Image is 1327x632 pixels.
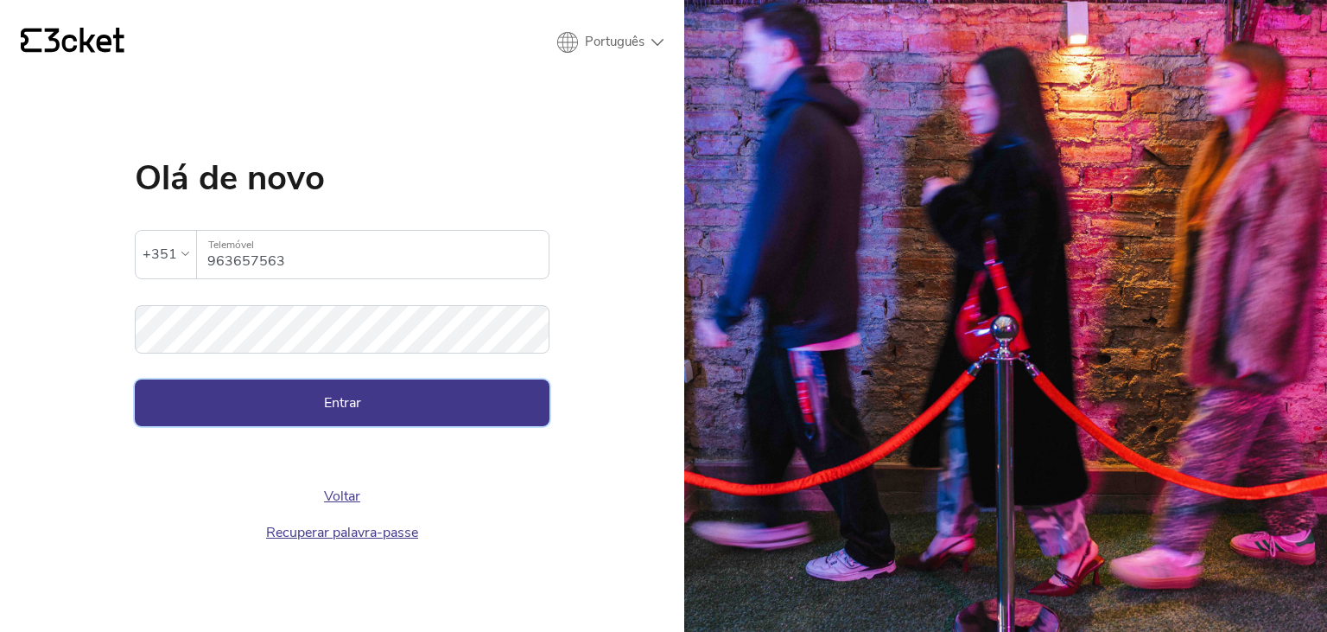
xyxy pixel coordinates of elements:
button: Entrar [135,380,549,426]
g: {' '} [21,29,41,53]
input: Telemóvel [207,231,549,278]
a: Voltar [324,487,360,506]
h1: Olá de novo [135,161,549,195]
a: Recuperar palavra-passe [266,523,418,542]
div: +351 [143,241,177,267]
label: Palavra-passe [135,305,549,334]
a: {' '} [21,28,124,57]
label: Telemóvel [197,231,549,259]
